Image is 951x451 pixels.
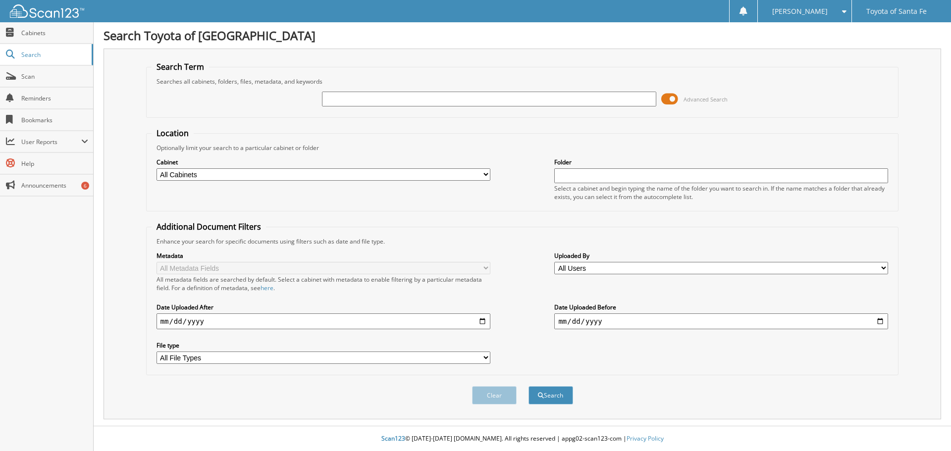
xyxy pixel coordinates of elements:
span: Toyota of Santa Fe [866,8,927,14]
button: Clear [472,386,517,404]
div: © [DATE]-[DATE] [DOMAIN_NAME]. All rights reserved | appg02-scan123-com | [94,427,951,451]
span: Cabinets [21,29,88,37]
span: Reminders [21,94,88,102]
span: Announcements [21,181,88,190]
label: Cabinet [157,158,490,166]
legend: Location [152,128,194,139]
span: Advanced Search [684,96,728,103]
input: start [157,313,490,329]
span: Scan123 [381,434,405,443]
label: Metadata [157,251,490,260]
label: Uploaded By [554,251,888,260]
div: Optionally limit your search to a particular cabinet or folder [152,144,894,152]
legend: Search Term [152,61,209,72]
span: User Reports [21,138,81,146]
input: end [554,313,888,329]
legend: Additional Document Filters [152,221,266,232]
span: Search [21,50,87,59]
img: scan123-logo-white.svg [10,4,84,18]
div: Select a cabinet and begin typing the name of the folder you want to search in. If the name match... [554,184,888,201]
span: Help [21,159,88,168]
label: File type [157,341,490,350]
button: Search [528,386,573,404]
label: Date Uploaded Before [554,303,888,311]
div: Enhance your search for specific documents using filters such as date and file type. [152,237,894,246]
div: Searches all cabinets, folders, files, metadata, and keywords [152,77,894,86]
label: Folder [554,158,888,166]
span: Bookmarks [21,116,88,124]
label: Date Uploaded After [157,303,490,311]
a: Privacy Policy [627,434,664,443]
div: All metadata fields are searched by default. Select a cabinet with metadata to enable filtering b... [157,275,490,292]
h1: Search Toyota of [GEOGRAPHIC_DATA] [104,27,941,44]
a: here [261,284,273,292]
span: Scan [21,72,88,81]
span: [PERSON_NAME] [772,8,828,14]
div: 6 [81,182,89,190]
